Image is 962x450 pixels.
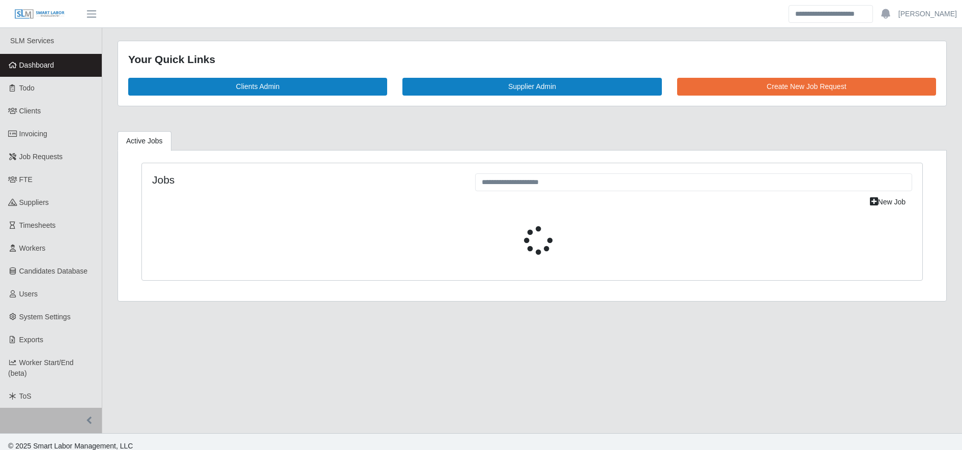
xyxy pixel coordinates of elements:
[19,61,54,69] span: Dashboard
[19,313,71,321] span: System Settings
[128,51,936,68] div: Your Quick Links
[19,290,38,298] span: Users
[14,9,65,20] img: SLM Logo
[128,78,387,96] a: Clients Admin
[19,130,47,138] span: Invoicing
[19,392,32,400] span: ToS
[8,442,133,450] span: © 2025 Smart Labor Management, LLC
[118,131,171,151] a: Active Jobs
[677,78,936,96] a: Create New Job Request
[19,336,43,344] span: Exports
[19,175,33,184] span: FTE
[19,244,46,252] span: Workers
[10,37,54,45] span: SLM Services
[19,153,63,161] span: Job Requests
[19,267,88,275] span: Candidates Database
[19,107,41,115] span: Clients
[152,173,460,186] h4: Jobs
[898,9,957,19] a: [PERSON_NAME]
[19,198,49,206] span: Suppliers
[19,84,35,92] span: Todo
[19,221,56,229] span: Timesheets
[863,193,912,211] a: New Job
[402,78,661,96] a: Supplier Admin
[789,5,873,23] input: Search
[8,358,74,377] span: Worker Start/End (beta)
